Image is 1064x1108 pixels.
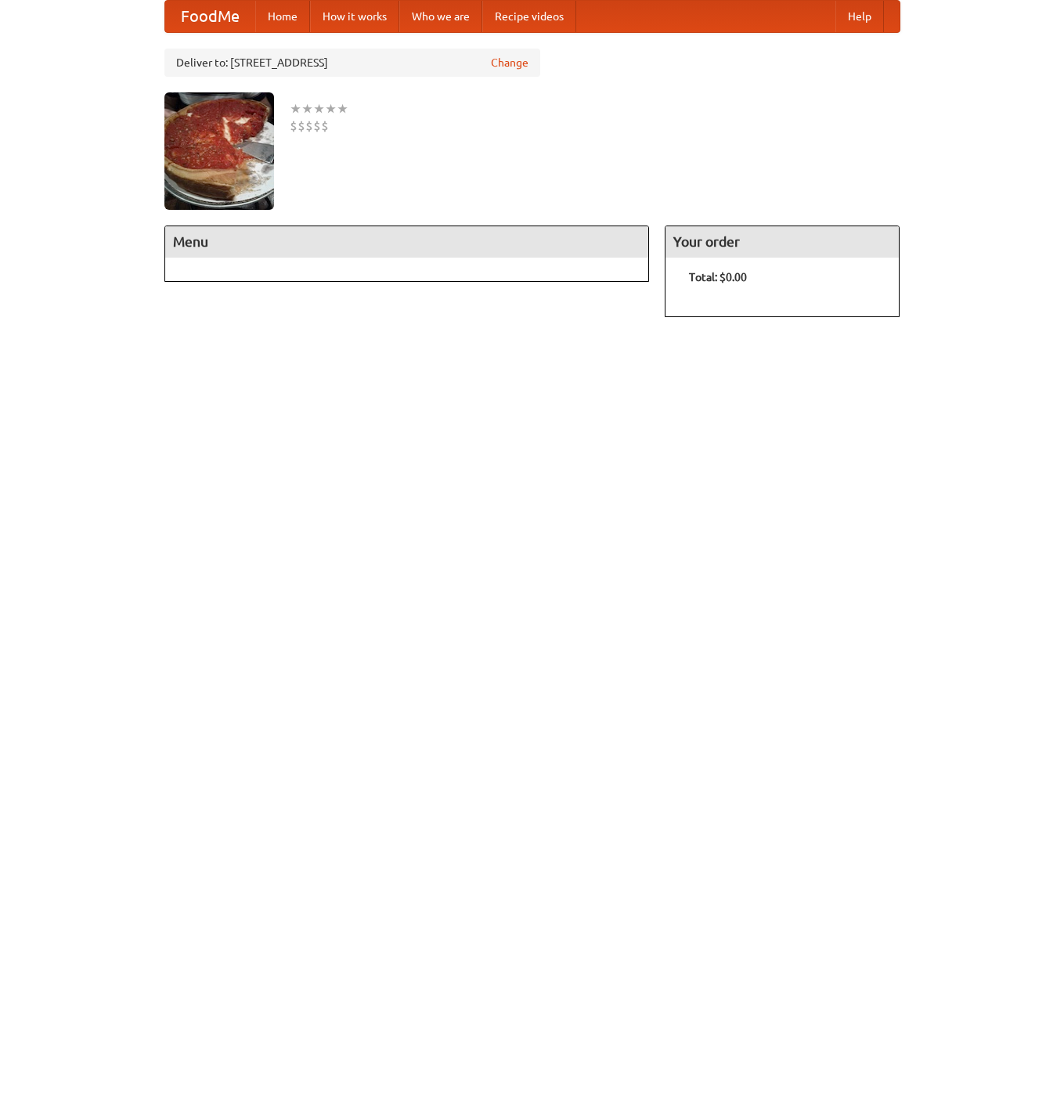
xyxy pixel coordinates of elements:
a: Who we are [399,1,482,32]
a: Recipe videos [482,1,576,32]
img: angular.jpg [164,92,274,210]
li: $ [321,117,329,135]
a: How it works [310,1,399,32]
li: $ [290,117,298,135]
li: $ [313,117,321,135]
li: ★ [325,100,337,117]
li: ★ [290,100,301,117]
a: Help [835,1,884,32]
b: Total: $0.00 [689,271,747,283]
a: Change [491,55,528,70]
li: ★ [337,100,348,117]
li: ★ [313,100,325,117]
a: Home [255,1,310,32]
li: ★ [301,100,313,117]
h4: Menu [165,226,649,258]
div: Deliver to: [STREET_ADDRESS] [164,49,540,77]
li: $ [298,117,305,135]
h4: Your order [665,226,899,258]
a: FoodMe [165,1,255,32]
li: $ [305,117,313,135]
